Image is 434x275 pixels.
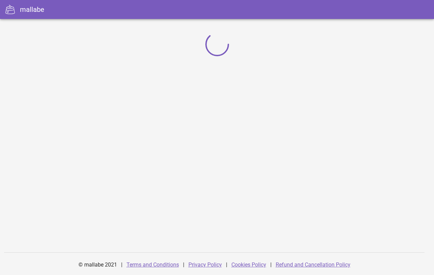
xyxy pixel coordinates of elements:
[276,261,350,268] a: Refund and Cancellation Policy
[183,257,184,273] div: |
[270,257,272,273] div: |
[20,4,44,15] div: mallabe
[226,257,227,273] div: |
[74,257,121,273] div: © mallabe 2021
[188,261,222,268] a: Privacy Policy
[231,261,266,268] a: Cookies Policy
[127,261,179,268] a: Terms and Conditions
[121,257,122,273] div: |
